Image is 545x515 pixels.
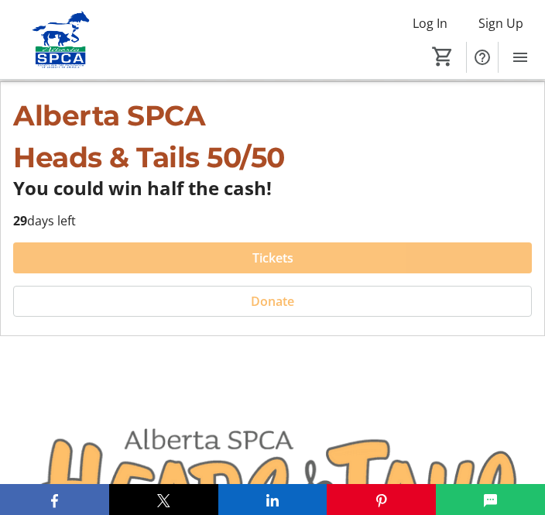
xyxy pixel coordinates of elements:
button: SMS [436,484,545,515]
span: 29 [13,212,27,229]
span: Tickets [252,249,293,267]
button: X [109,484,218,515]
button: Cart [429,43,457,70]
p: days left [13,211,532,230]
span: Log In [413,14,447,33]
span: Sign Up [478,14,523,33]
img: Alberta SPCA's Logo [9,11,112,69]
span: Heads & Tails 50/50 [13,140,285,174]
button: Menu [505,42,536,73]
span: Donate [251,292,294,311]
button: Sign Up [466,11,536,36]
button: Log In [400,11,460,36]
button: Pinterest [327,484,436,515]
p: You could win half the cash! [13,178,532,198]
button: Tickets [13,242,532,273]
button: Help [467,42,498,73]
button: Donate [13,286,532,317]
span: Alberta SPCA [13,98,205,132]
button: LinkedIn [218,484,327,515]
